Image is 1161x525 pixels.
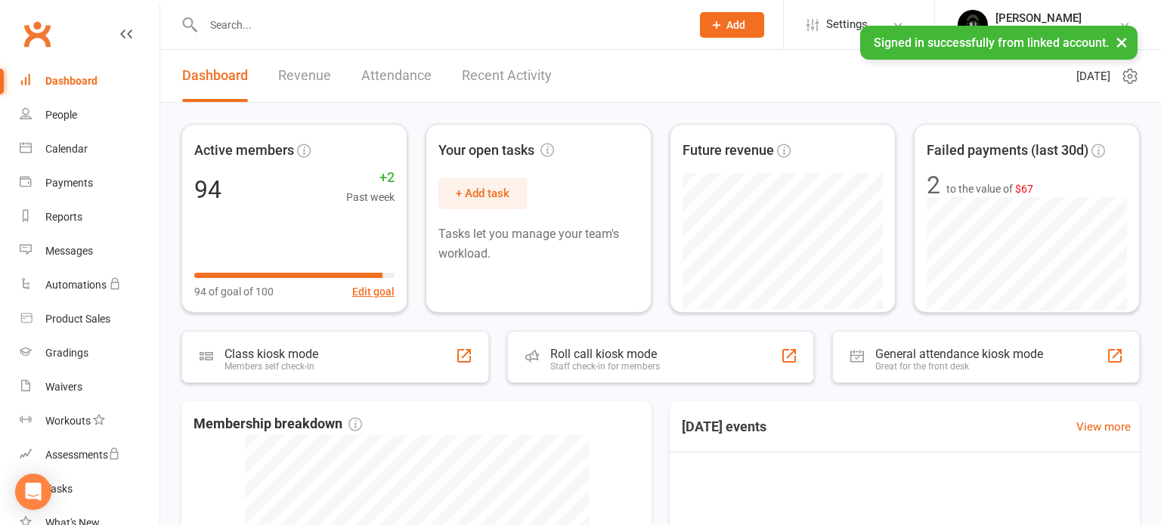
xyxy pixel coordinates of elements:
[278,50,331,102] a: Revenue
[45,313,110,325] div: Product Sales
[194,178,221,202] div: 94
[346,189,395,205] span: Past week
[875,361,1043,372] div: Great for the front desk
[550,361,660,372] div: Staff check-in for members
[875,347,1043,361] div: General attendance kiosk mode
[20,166,159,200] a: Payments
[45,143,88,155] div: Calendar
[20,370,159,404] a: Waivers
[670,413,779,440] h3: [DATE] events
[20,472,159,506] a: Tasks
[462,50,552,102] a: Recent Activity
[20,200,159,234] a: Reports
[438,224,639,263] p: Tasks let you manage your team's workload.
[438,178,527,209] button: + Add task
[194,283,274,300] span: 94 of goal of 100
[927,173,940,197] div: 2
[45,279,107,291] div: Automations
[45,75,98,87] div: Dashboard
[182,50,248,102] a: Dashboard
[946,181,1033,197] span: to the value of
[995,11,1095,25] div: [PERSON_NAME]
[15,474,51,510] div: Open Intercom Messenger
[45,211,82,223] div: Reports
[20,64,159,98] a: Dashboard
[683,140,774,162] span: Future revenue
[20,98,159,132] a: People
[1015,183,1033,195] span: $67
[874,36,1109,50] span: Signed in successfully from linked account.
[20,404,159,438] a: Workouts
[45,177,93,189] div: Payments
[995,25,1095,39] div: Soi 18 Muaythai Gym
[20,438,159,472] a: Assessments
[20,268,159,302] a: Automations
[193,413,362,435] span: Membership breakdown
[20,302,159,336] a: Product Sales
[199,14,680,36] input: Search...
[438,140,554,162] span: Your open tasks
[1108,26,1135,58] button: ×
[1076,67,1110,85] span: [DATE]
[45,347,88,359] div: Gradings
[361,50,432,102] a: Attendance
[45,381,82,393] div: Waivers
[224,347,318,361] div: Class kiosk mode
[550,347,660,361] div: Roll call kiosk mode
[20,234,159,268] a: Messages
[700,12,764,38] button: Add
[194,140,294,162] span: Active members
[45,449,120,461] div: Assessments
[352,283,395,300] button: Edit goal
[726,19,745,31] span: Add
[1076,418,1131,436] a: View more
[346,167,395,189] span: +2
[224,361,318,372] div: Members self check-in
[927,140,1088,162] span: Failed payments (last 30d)
[20,132,159,166] a: Calendar
[45,109,77,121] div: People
[45,483,73,495] div: Tasks
[826,8,868,42] span: Settings
[45,245,93,257] div: Messages
[20,336,159,370] a: Gradings
[18,15,56,53] a: Clubworx
[958,10,988,40] img: thumb_image1716960047.png
[45,415,91,427] div: Workouts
